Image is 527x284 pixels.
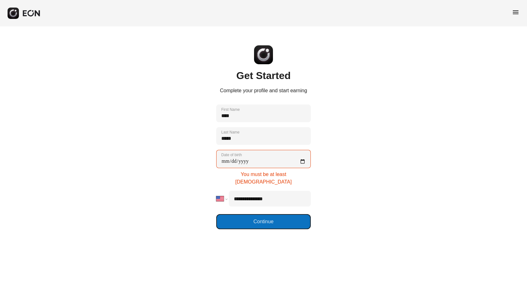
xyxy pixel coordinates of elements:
[512,9,519,16] span: menu
[220,72,307,79] h1: Get Started
[216,168,311,186] div: You must be at least [DEMOGRAPHIC_DATA]
[221,130,240,135] label: Last Name
[221,152,242,157] label: Date of birth
[221,107,240,112] label: First Name
[216,214,311,229] button: Continue
[220,87,307,94] p: Complete your profile and start earning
